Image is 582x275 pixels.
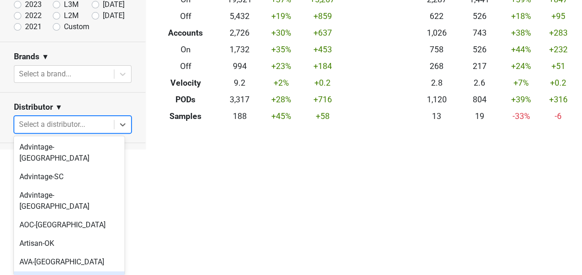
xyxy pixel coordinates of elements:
[153,25,218,41] th: Accounts
[541,75,575,91] td: +0.2
[301,91,344,108] td: +716
[218,58,261,75] td: 994
[153,108,218,125] th: Samples
[14,253,125,271] div: AVA-[GEOGRAPHIC_DATA]
[103,10,125,21] label: [DATE]
[261,58,301,75] td: +23 %
[415,41,458,58] td: 758
[541,8,575,25] td: +95
[415,25,458,41] td: 1,026
[261,25,301,41] td: +30 %
[541,58,575,75] td: +51
[14,138,125,168] div: Advintage-[GEOGRAPHIC_DATA]
[415,58,458,75] td: 268
[301,41,344,58] td: +453
[218,25,261,41] td: 2,726
[64,10,79,21] label: L2M
[501,25,541,41] td: +38 %
[42,51,49,62] span: ▼
[153,91,218,108] th: PODs
[415,8,458,25] td: 622
[301,108,344,125] td: +58
[218,41,261,58] td: 1,732
[301,75,344,91] td: +0.2
[301,58,344,75] td: +184
[415,91,458,108] td: 1,120
[501,91,541,108] td: +39 %
[25,21,42,32] label: 2021
[153,58,218,75] th: Off
[14,102,53,112] h3: Distributor
[55,102,63,113] span: ▼
[261,75,301,91] td: +2 %
[541,108,575,125] td: -6
[261,41,301,58] td: +35 %
[501,75,541,91] td: +7 %
[541,41,575,58] td: +232
[14,168,125,186] div: Advintage-SC
[458,58,501,75] td: 217
[64,21,89,32] label: Custom
[541,25,575,41] td: +283
[501,41,541,58] td: +44 %
[153,41,218,58] th: On
[14,52,39,62] h3: Brands
[218,108,261,125] td: 188
[501,8,541,25] td: +18 %
[14,186,125,216] div: Advintage-[GEOGRAPHIC_DATA]
[301,25,344,41] td: +637
[501,58,541,75] td: +24 %
[14,234,125,253] div: Artisan-OK
[501,108,541,125] td: -33 %
[415,75,458,91] td: 2.8
[458,75,501,91] td: 2.6
[218,8,261,25] td: 5,432
[218,75,261,91] td: 9.2
[261,108,301,125] td: +45 %
[261,91,301,108] td: +28 %
[153,75,218,91] th: Velocity
[218,91,261,108] td: 3,317
[153,8,218,25] th: Off
[301,8,344,25] td: +859
[458,25,501,41] td: 743
[415,108,458,125] td: 13
[458,8,501,25] td: 526
[14,216,125,234] div: AOC-[GEOGRAPHIC_DATA]
[458,108,501,125] td: 19
[458,41,501,58] td: 526
[261,8,301,25] td: +19 %
[25,10,42,21] label: 2022
[541,91,575,108] td: +316
[257,148,521,164] th: Brand Depletions YTD
[458,91,501,108] td: 804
